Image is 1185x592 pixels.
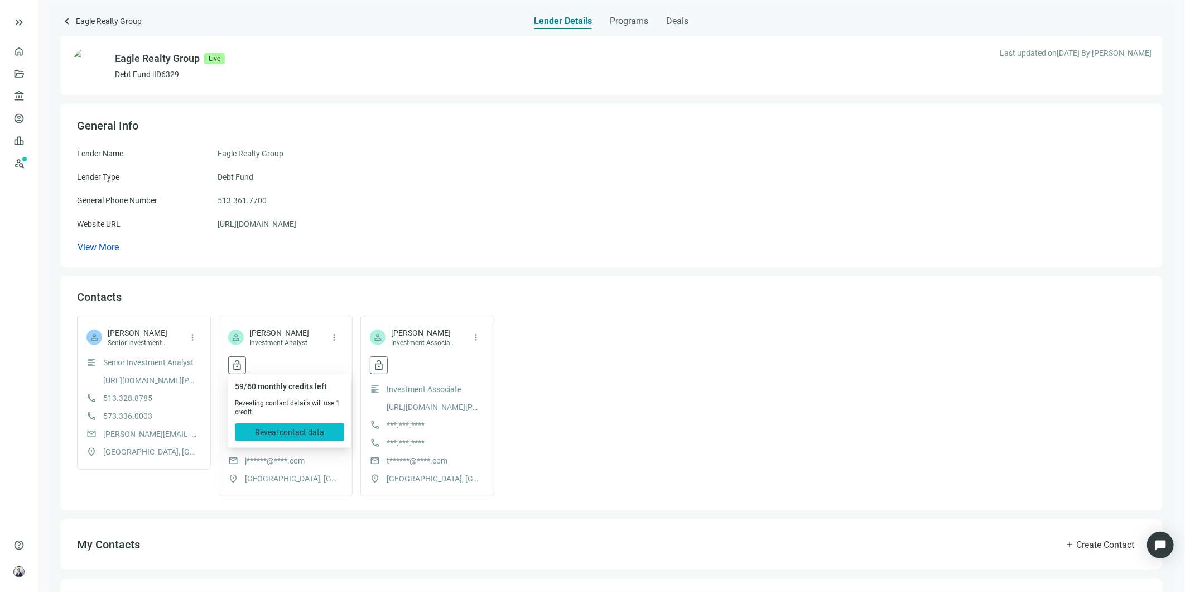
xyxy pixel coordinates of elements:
[370,456,380,466] span: mail
[235,423,344,441] button: Reveal contact data
[78,242,119,252] span: View More
[232,360,243,371] span: lock_open
[103,428,198,440] span: [PERSON_NAME][EMAIL_ADDRESS][PERSON_NAME][DOMAIN_NAME]
[184,328,201,346] button: more_vert
[370,474,380,484] span: location_on
[108,338,172,347] span: Senior Investment Analyst
[471,332,481,342] span: more_vert
[218,171,253,183] span: Debt Fund
[387,472,481,485] span: [GEOGRAPHIC_DATA], [GEOGRAPHIC_DATA]
[77,119,138,132] span: General Info
[60,15,74,28] span: keyboard_arrow_left
[245,472,340,485] span: [GEOGRAPHIC_DATA], [GEOGRAPHIC_DATA]
[249,327,309,338] span: [PERSON_NAME]
[249,338,309,347] span: Investment Analyst
[115,51,200,66] div: Eagle Realty Group
[370,356,388,374] button: lock_open
[610,16,649,27] span: Programs
[255,428,324,437] span: Reveal contact data
[467,328,485,346] button: more_vert
[235,381,344,392] span: 59/60 monthly credits left
[13,540,25,551] span: help
[534,16,592,27] span: Lender Details
[228,474,238,484] span: location_on
[77,219,121,228] span: Website URL
[103,392,152,404] span: 513.328.8785
[1065,540,1074,549] span: add
[204,53,225,64] span: Live
[103,410,152,422] span: 573.336.0003
[1000,47,1152,59] span: Last updated on [DATE] By [PERSON_NAME]
[71,47,108,84] img: fb43059a-ada3-4c4a-ab70-67c342e0d3d7
[77,196,157,205] span: General Phone Number
[77,241,119,253] button: View More
[60,15,74,30] a: keyboard_arrow_left
[231,332,241,342] span: person
[103,356,194,369] span: Senior Investment Analyst
[187,332,197,342] span: more_vert
[13,90,21,102] span: account_balance
[76,15,142,30] span: Eagle Realty Group
[115,69,225,80] p: Debt Fund | ID 6329
[103,374,198,386] a: [URL][DOMAIN_NAME][PERSON_NAME][PERSON_NAME]
[77,173,119,182] span: Lender Type
[218,147,283,160] span: Eagle Realty Group
[86,393,97,403] span: call
[373,332,383,342] span: person
[86,429,97,439] span: mail
[235,399,344,417] span: Revealing contact details will use 1 credit.
[387,401,481,413] a: [URL][DOMAIN_NAME][PERSON_NAME]
[77,290,122,304] span: Contacts
[370,438,380,448] span: call
[86,447,97,457] span: location_on
[391,338,455,347] span: Investment Associate
[86,411,97,421] span: call
[14,567,24,577] img: avatar
[228,456,238,466] span: mail
[329,332,339,342] span: more_vert
[89,332,99,342] span: person
[325,328,343,346] button: more_vert
[387,383,461,395] span: Investment Associate
[218,218,296,230] a: [URL][DOMAIN_NAME]
[86,357,97,367] span: format_align_left
[108,327,172,338] span: [PERSON_NAME]
[228,438,238,448] span: call
[370,420,380,430] span: call
[1147,532,1174,558] div: Open Intercom Messenger
[12,16,26,29] button: keyboard_double_arrow_right
[370,384,380,394] span: format_align_left
[391,327,455,338] span: [PERSON_NAME]
[1076,540,1134,550] span: Create Contact
[77,149,123,158] span: Lender Name
[103,446,198,458] span: [GEOGRAPHIC_DATA], [GEOGRAPHIC_DATA]
[373,360,384,371] span: lock_open
[228,356,246,374] button: lock_open
[1053,533,1146,556] button: addCreate Contact
[77,538,140,551] span: My Contacts
[667,16,689,27] span: Deals
[218,194,267,207] span: 513.361.7700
